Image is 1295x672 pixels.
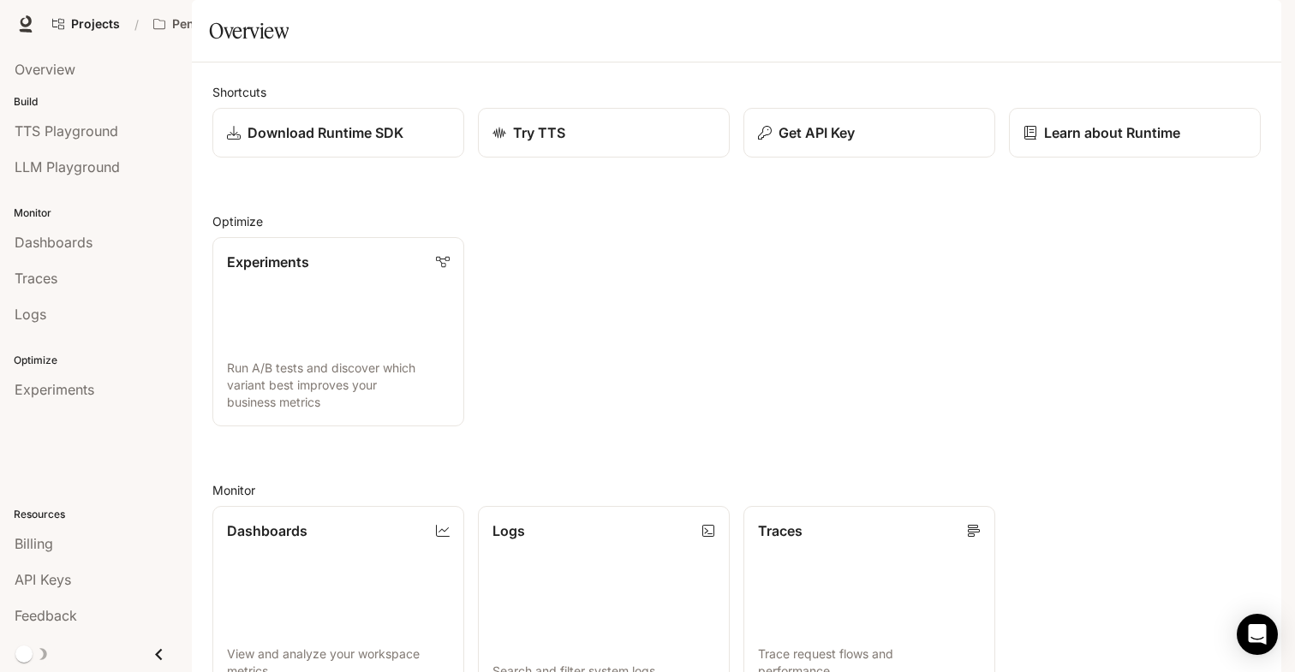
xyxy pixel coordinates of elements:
a: Learn about Runtime [1009,108,1261,158]
button: Get API Key [743,108,995,158]
h2: Optimize [212,212,1261,230]
div: / [128,15,146,33]
h1: Overview [209,14,289,48]
p: Experiments [227,252,309,272]
p: Learn about Runtime [1044,122,1180,143]
h2: Monitor [212,481,1261,499]
h2: Shortcuts [212,83,1261,101]
p: Logs [492,520,525,541]
a: Download Runtime SDK [212,108,464,158]
a: Go to projects [45,7,128,41]
p: Traces [758,520,803,541]
button: Open workspace menu [146,7,295,41]
a: ExperimentsRun A/B tests and discover which variant best improves your business metrics [212,237,464,426]
p: Download Runtime SDK [248,122,403,143]
p: Run A/B tests and discover which variant best improves your business metrics [227,360,450,411]
p: Try TTS [513,122,565,143]
a: Try TTS [478,108,730,158]
span: Projects [71,17,120,32]
div: Open Intercom Messenger [1237,614,1278,655]
p: Pen Pals [Production] [172,17,268,32]
p: Get API Key [779,122,855,143]
p: Dashboards [227,520,307,541]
